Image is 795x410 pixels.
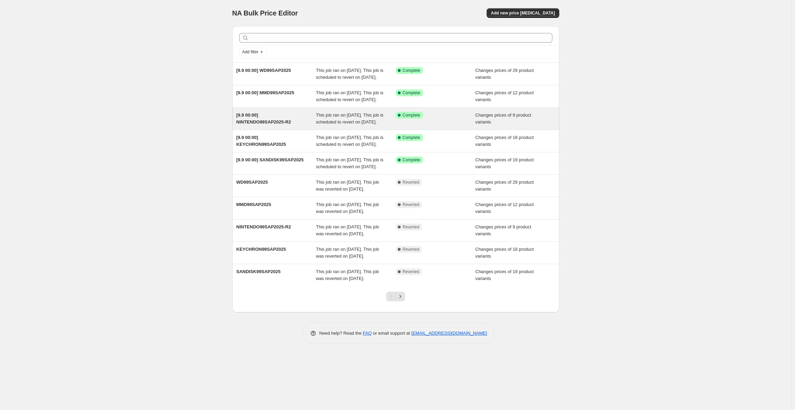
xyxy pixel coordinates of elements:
span: Reverted [403,269,420,274]
span: Changes prices of 19 product variants [475,269,534,281]
span: Changes prices of 18 product variants [475,247,534,259]
button: Add filter [239,48,267,56]
span: Changes prices of 12 product variants [475,90,534,102]
span: This job ran on [DATE]. This job was reverted on [DATE]. [316,224,379,236]
span: Add filter [242,49,258,55]
span: This job ran on [DATE]. This job is scheduled to revert on [DATE]. [316,135,383,147]
span: KEYCHRON99SAP2025 [236,247,286,252]
span: Changes prices of 29 product variants [475,68,534,80]
a: [EMAIL_ADDRESS][DOMAIN_NAME] [411,331,487,336]
span: Reverted [403,247,420,252]
span: This job ran on [DATE]. This job was reverted on [DATE]. [316,202,379,214]
span: This job ran on [DATE]. This job is scheduled to revert on [DATE]. [316,68,383,80]
button: Add new price [MEDICAL_DATA] [487,8,559,18]
span: NA Bulk Price Editor [232,9,298,17]
button: Next [395,292,405,301]
span: or email support at [372,331,411,336]
nav: Pagination [386,292,405,301]
span: This job ran on [DATE]. This job is scheduled to revert on [DATE]. [316,157,383,169]
span: Reverted [403,180,420,185]
span: WD99SAP2025 [236,180,268,185]
span: Changes prices of 12 product variants [475,202,534,214]
span: This job ran on [DATE]. This job was reverted on [DATE]. [316,269,379,281]
a: FAQ [363,331,372,336]
span: Changes prices of 18 product variants [475,135,534,147]
span: Reverted [403,224,420,230]
span: MMD99SAP2025 [236,202,271,207]
span: This job ran on [DATE]. This job is scheduled to revert on [DATE]. [316,112,383,125]
span: [9.9 00:00] WD99SAP2025 [236,68,291,73]
span: This job ran on [DATE]. This job is scheduled to revert on [DATE]. [316,90,383,102]
span: [9.9 00:00] KEYCHRON99SAP2025 [236,135,286,147]
span: This job ran on [DATE]. This job was reverted on [DATE]. [316,180,379,192]
span: Changes prices of 9 product variants [475,224,531,236]
span: Changes prices of 19 product variants [475,157,534,169]
span: NINTENDO99SAP2025-R2 [236,224,291,229]
span: Reverted [403,202,420,207]
span: Add new price [MEDICAL_DATA] [491,10,555,16]
span: [9.9 00:00] MMD99SAP2025 [236,90,294,95]
span: Need help? Read the [319,331,363,336]
span: Complete [403,90,420,96]
span: Complete [403,135,420,140]
span: This job ran on [DATE]. This job was reverted on [DATE]. [316,247,379,259]
span: Complete [403,68,420,73]
span: Changes prices of 29 product variants [475,180,534,192]
span: Complete [403,157,420,163]
span: [9.9 00:00] NINTENDO99SAP2025-R2 [236,112,291,125]
span: Changes prices of 9 product variants [475,112,531,125]
span: [9.9 00:00] SANDISK99SAP2025 [236,157,304,162]
span: SANDISK99SAP2025 [236,269,281,274]
span: Complete [403,112,420,118]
